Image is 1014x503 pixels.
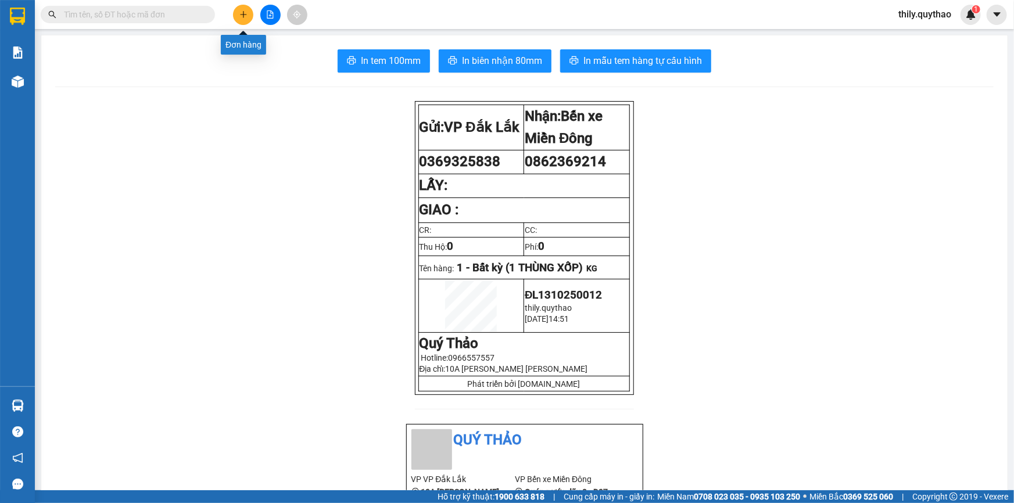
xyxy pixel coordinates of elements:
[48,10,56,19] span: search
[420,364,588,373] span: Địa chỉ:
[64,8,201,21] input: Tìm tên, số ĐT hoặc mã đơn
[972,5,980,13] sup: 1
[902,490,904,503] span: |
[439,49,551,73] button: printerIn biên nhận 80mm
[9,62,27,74] span: CR :
[418,237,524,256] td: Thu Hộ:
[233,5,253,25] button: plus
[809,490,893,503] span: Miền Bắc
[361,53,421,68] span: In tem 100mm
[221,35,266,55] div: Đơn hàng
[538,240,544,253] span: 0
[525,289,602,301] span: ĐL1310250012
[515,488,523,496] span: environment
[266,10,274,19] span: file-add
[569,56,579,67] span: printer
[966,9,976,20] img: icon-new-feature
[587,264,598,273] span: KG
[12,452,23,464] span: notification
[803,494,807,499] span: ⚪️
[438,490,544,503] span: Hỗ trợ kỹ thuật:
[338,49,430,73] button: printerIn tem 100mm
[449,353,495,362] span: 0966557557
[99,38,181,54] div: 0862369214
[99,11,127,23] span: Nhận:
[949,493,958,501] span: copyright
[447,240,454,253] span: 0
[694,492,800,501] strong: 0708 023 035 - 0935 103 250
[525,108,603,146] strong: Nhận:
[524,237,630,256] td: Phí:
[987,5,1007,25] button: caret-down
[525,153,606,170] span: 0862369214
[418,222,524,237] td: CR:
[525,314,549,324] span: [DATE]
[843,492,893,501] strong: 0369 525 060
[462,53,542,68] span: In biên nhận 80mm
[420,153,501,170] span: 0369325838
[445,119,519,135] span: VP Đắk Lắk
[515,473,619,486] li: VP Bến xe Miền Đông
[239,10,248,19] span: plus
[12,479,23,490] span: message
[411,473,515,486] li: VP VP Đắk Lắk
[420,202,459,218] strong: GIAO :
[10,82,181,111] div: Tên hàng: 1 THÙNG XỐP ( : 1 )
[10,38,91,54] div: 0369325838
[9,61,93,75] div: 70.000
[524,222,630,237] td: CC:
[12,400,24,412] img: warehouse-icon
[260,5,281,25] button: file-add
[657,490,800,503] span: Miền Nam
[421,353,495,362] span: Hotline:
[992,9,1002,20] span: caret-down
[583,53,702,68] span: In mẫu tem hàng tự cấu hình
[10,8,25,25] img: logo-vxr
[448,56,457,67] span: printer
[495,492,544,501] strong: 1900 633 818
[420,177,448,193] strong: LẤY:
[287,5,307,25] button: aim
[553,490,555,503] span: |
[974,5,978,13] span: 1
[560,49,711,73] button: printerIn mẫu tem hàng tự cấu hình
[347,56,356,67] span: printer
[889,7,961,21] span: thily.quythao
[564,490,654,503] span: Cung cấp máy in - giấy in:
[12,76,24,88] img: warehouse-icon
[457,261,583,274] span: 1 - Bất kỳ (1 THÙNG XỐP)
[12,46,24,59] img: solution-icon
[549,314,569,324] span: 14:51
[293,10,301,19] span: aim
[446,364,588,373] span: 10A [PERSON_NAME] [PERSON_NAME]
[525,108,603,146] span: Bến xe Miền Đông
[420,261,629,274] p: Tên hàng:
[99,10,181,38] div: Bến xe Miền Đông
[420,119,519,135] strong: Gửi:
[411,488,420,496] span: environment
[420,335,479,351] strong: Quý Thảo
[10,11,28,23] span: Gửi:
[12,426,23,437] span: question-circle
[418,376,629,391] td: Phát triển bởi [DOMAIN_NAME]
[525,303,572,312] span: thily.quythao
[411,429,638,451] li: Quý Thảo
[10,10,91,38] div: VP Đắk Lắk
